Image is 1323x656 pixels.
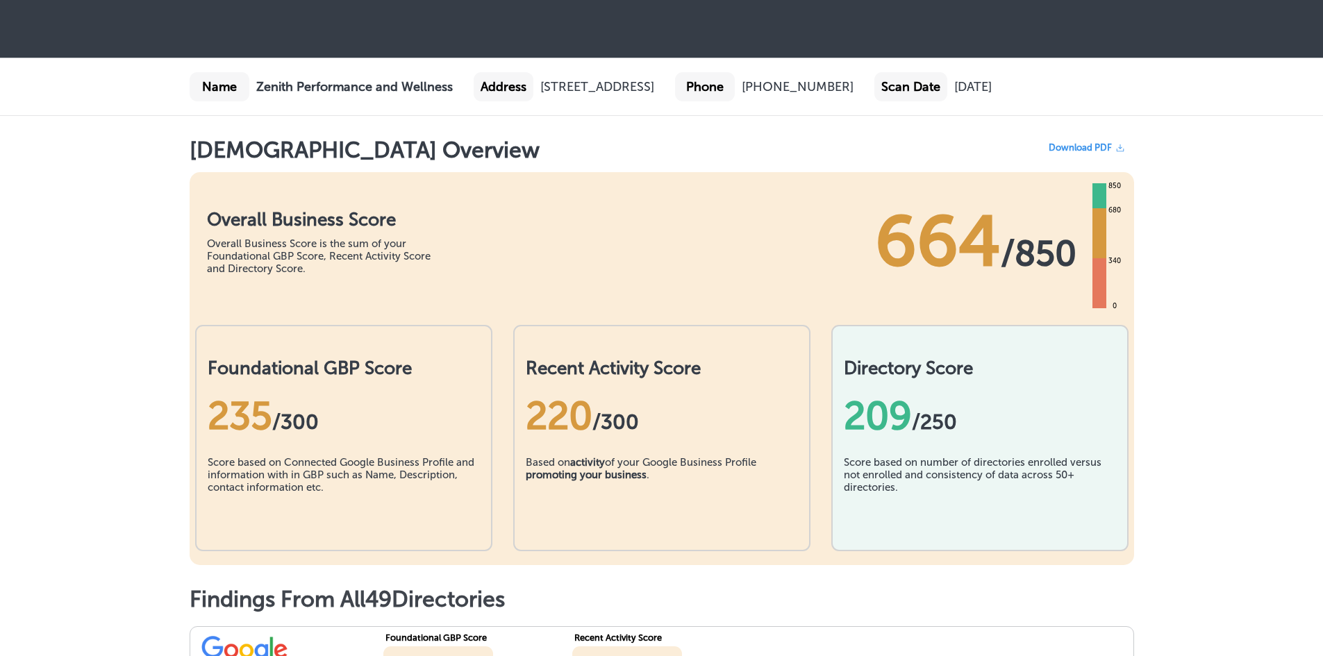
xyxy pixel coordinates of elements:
h1: [DEMOGRAPHIC_DATA] Overview [190,137,540,165]
h2: Foundational GBP Score [208,358,480,379]
b: activity [570,456,605,469]
div: [PHONE_NUMBER] [742,79,854,94]
div: Score based on Connected Google Business Profile and information with in GBP such as Name, Descri... [208,456,480,525]
div: Recent Activity Score [574,632,734,643]
div: 220 [526,393,798,439]
div: 209 [844,393,1116,439]
div: Name [190,72,249,101]
span: /250 [912,410,957,435]
span: Download PDF [1049,142,1112,153]
b: Zenith Performance and Wellness [256,79,453,94]
span: 664 [875,200,1001,283]
span: / 850 [1001,233,1076,274]
h2: Directory Score [844,358,1116,379]
div: 680 [1106,205,1124,216]
div: [DATE] [954,79,992,94]
div: Phone [675,72,735,101]
span: /300 [592,410,639,435]
h1: Overall Business Score [207,209,450,230]
div: Foundational GBP Score [385,632,545,643]
h1: Findings From All 49 Directories [190,586,1134,612]
div: Overall Business Score is the sum of your Foundational GBP Score, Recent Activity Score and Direc... [207,237,450,275]
div: [STREET_ADDRESS] [540,79,654,94]
div: Score based on number of directories enrolled versus not enrolled and consistency of data across ... [844,456,1116,525]
div: Scan Date [874,72,947,101]
div: Based on of your Google Business Profile . [526,456,798,525]
div: Address [474,72,533,101]
div: 340 [1106,255,1124,267]
div: 0 [1110,301,1120,312]
b: promoting your business [526,469,647,481]
div: 235 [208,393,480,439]
span: / 300 [272,410,319,435]
div: 850 [1106,180,1124,192]
h2: Recent Activity Score [526,358,798,379]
